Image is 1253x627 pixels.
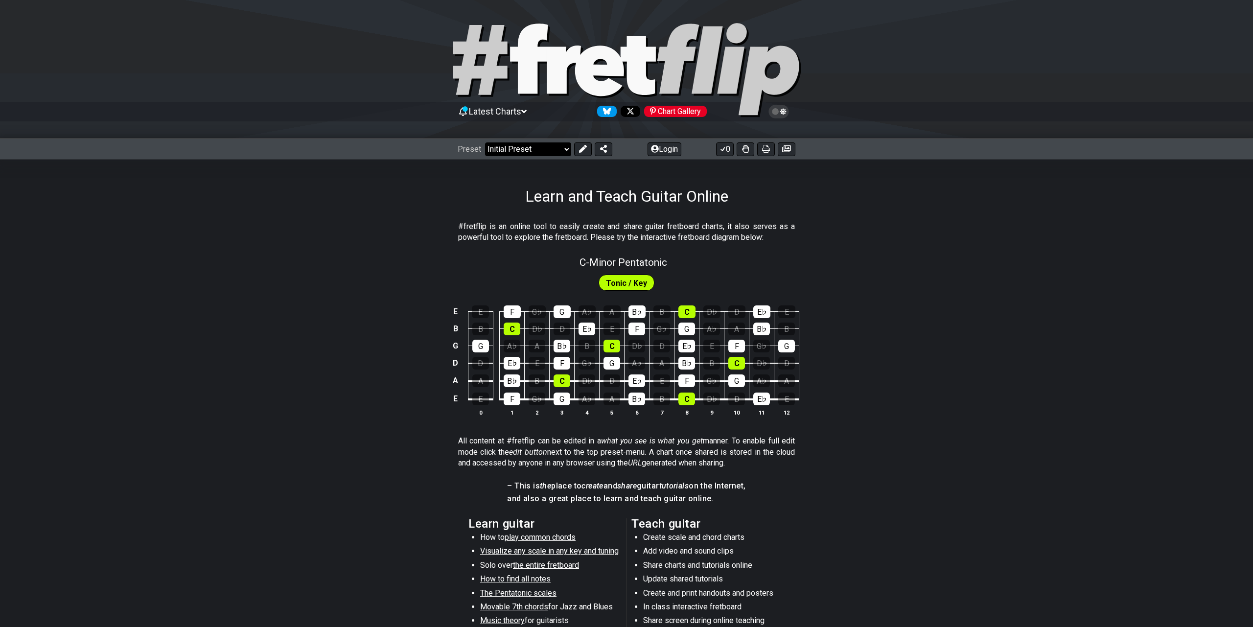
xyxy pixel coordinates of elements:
span: How to find all notes [480,574,551,583]
div: E [472,305,489,318]
h4: – This is place to and guitar on the Internet, [507,481,745,491]
span: Music theory [480,616,525,625]
div: G [554,393,570,405]
em: the [540,481,551,490]
li: for Jazz and Blues [480,602,620,615]
div: E [472,393,489,405]
p: All content at #fretflip can be edited in a manner. To enable full edit mode click the next to th... [458,436,795,468]
div: C [678,305,696,318]
th: 2 [525,407,550,418]
div: F [678,374,695,387]
button: Share Preset [595,142,612,156]
div: E♭ [753,305,770,318]
button: Create image [778,142,795,156]
div: E [653,374,670,387]
th: 9 [699,407,724,418]
span: play common chords [505,533,576,542]
button: Edit Preset [574,142,592,156]
em: edit button [509,447,547,457]
div: B [472,323,489,335]
div: D [472,357,489,370]
div: E [603,323,620,335]
div: D [728,305,745,318]
div: D♭ [579,374,595,387]
span: Movable 7th chords [480,602,548,611]
div: D♭ [628,340,645,352]
span: C - Minor Pentatonic [580,256,667,268]
em: share [617,481,637,490]
div: D [778,357,795,370]
li: Create and print handouts and posters [643,588,783,602]
div: E [703,340,720,352]
th: 5 [600,407,625,418]
div: G [778,340,795,352]
div: B [529,374,545,387]
div: F [504,305,521,318]
select: Preset [485,142,571,156]
td: A [450,372,462,390]
div: B [653,393,670,405]
div: A♭ [579,305,596,318]
h4: and also a great place to learn and teach guitar online. [507,493,745,504]
div: A [603,393,620,405]
div: G♭ [529,305,546,318]
div: A [472,374,489,387]
th: 8 [674,407,699,418]
div: F [728,340,745,352]
div: D♭ [529,323,545,335]
li: Add video and sound clips [643,546,783,559]
div: G [554,305,571,318]
button: Toggle Dexterity for all fretkits [737,142,754,156]
div: B♭ [628,305,646,318]
h1: Learn and Teach Guitar Online [525,187,728,206]
a: #fretflip at Pinterest [640,106,707,117]
div: F [504,393,520,405]
div: E♭ [504,357,520,370]
div: B♭ [554,340,570,352]
div: A♭ [628,357,645,370]
div: C [678,393,695,405]
button: Login [648,142,681,156]
div: A♭ [703,323,720,335]
em: create [581,481,603,490]
div: F [628,323,645,335]
div: A [653,357,670,370]
th: 0 [468,407,493,418]
p: #fretflip is an online tool to easily create and share guitar fretboard charts, it also serves as... [458,221,795,243]
div: E♭ [579,323,595,335]
span: Toggle light / dark theme [773,107,785,116]
div: A♭ [753,374,770,387]
h2: Learn guitar [468,518,622,529]
em: what you see is what you get [601,436,703,445]
li: Solo over [480,560,620,574]
div: G♭ [753,340,770,352]
span: Preset [458,144,481,154]
th: 10 [724,407,749,418]
span: The Pentatonic scales [480,588,557,598]
div: G [472,340,489,352]
div: G [678,323,695,335]
div: G [603,357,620,370]
th: 1 [500,407,525,418]
div: D♭ [703,393,720,405]
div: E [778,305,795,318]
li: Update shared tutorials [643,574,783,587]
div: B [703,357,720,370]
div: D [653,340,670,352]
li: Share charts and tutorials online [643,560,783,574]
li: How to [480,532,620,546]
div: B♭ [504,374,520,387]
div: G [728,374,745,387]
span: First enable full edit mode to edit [606,276,647,290]
th: 3 [550,407,575,418]
div: E♭ [753,393,770,405]
div: D [603,374,620,387]
div: D♭ [753,357,770,370]
em: URL [628,458,642,467]
div: B [778,323,795,335]
div: C [728,357,745,370]
td: G [450,337,462,354]
div: C [504,323,520,335]
td: B [450,320,462,337]
th: 12 [774,407,799,418]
